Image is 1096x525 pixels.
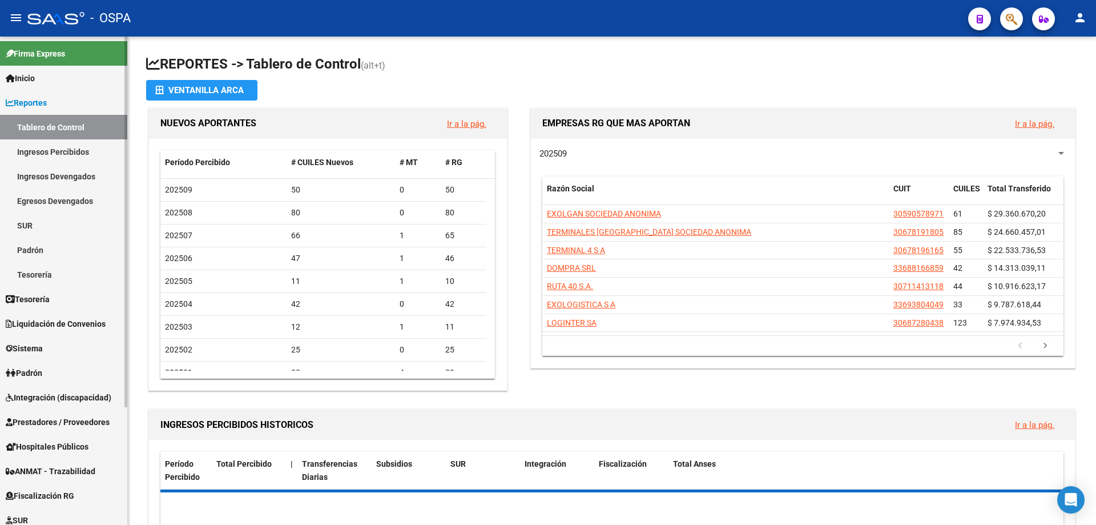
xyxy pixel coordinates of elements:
[6,490,74,502] span: Fiscalización RG
[988,318,1041,327] span: $ 7.974.934,53
[547,263,596,272] span: DOMPRA SRL
[6,318,106,330] span: Liquidación de Convenios
[668,452,1054,490] datatable-header-cell: Total Anses
[165,459,200,482] span: Período Percibido
[165,368,192,377] span: 202501
[547,246,605,255] span: TERMINAL 4 S A
[988,246,1046,255] span: $ 22.533.736,53
[291,206,391,219] div: 80
[291,298,391,311] div: 42
[9,11,23,25] mat-icon: menu
[165,231,192,240] span: 202507
[599,459,647,468] span: Fiscalización
[216,459,272,468] span: Total Percibido
[291,229,391,242] div: 66
[6,293,50,306] span: Tesorería
[447,119,486,129] a: Ir a la pág.
[1015,119,1054,129] a: Ir a la pág.
[893,209,944,218] span: 30590578971
[953,282,962,291] span: 44
[988,282,1046,291] span: $ 10.916.623,17
[291,459,293,468] span: |
[893,246,944,255] span: 30678196165
[988,184,1051,193] span: Total Transferido
[6,440,88,453] span: Hospitales Públicos
[1073,11,1087,25] mat-icon: person
[90,6,131,31] span: - OSPA
[1057,486,1085,514] div: Open Intercom Messenger
[165,276,192,286] span: 202505
[400,252,436,265] div: 1
[160,150,287,175] datatable-header-cell: Período Percibido
[953,184,980,193] span: CUILES
[6,342,43,355] span: Sistema
[445,275,482,288] div: 10
[212,452,286,490] datatable-header-cell: Total Percibido
[297,452,372,490] datatable-header-cell: Transferencias Diarias
[286,452,297,490] datatable-header-cell: |
[547,282,593,291] span: RUTA 40 S.A.
[376,459,412,468] span: Subsidios
[547,184,594,193] span: Razón Social
[445,320,482,334] div: 11
[165,158,230,167] span: Período Percibido
[6,391,111,404] span: Integración (discapacidad)
[953,209,962,218] span: 61
[165,185,192,194] span: 202509
[6,72,35,85] span: Inicio
[893,282,944,291] span: 30711413118
[1006,414,1063,435] button: Ir a la pág.
[291,183,391,197] div: 50
[893,227,944,237] span: 30678191805
[372,452,446,490] datatable-header-cell: Subsidios
[893,184,911,193] span: CUIT
[542,118,690,129] span: EMPRESAS RG QUE MAS APORTAN
[165,208,192,217] span: 202508
[889,177,949,214] datatable-header-cell: CUIT
[953,227,962,237] span: 85
[361,60,385,71] span: (alt+t)
[594,452,668,490] datatable-header-cell: Fiscalización
[400,298,436,311] div: 0
[547,300,615,309] span: EXOLOGISTICA S A
[525,459,566,468] span: Integración
[1009,340,1031,352] a: go to previous page
[165,322,192,331] span: 202503
[953,318,967,327] span: 123
[893,300,944,309] span: 33693804049
[291,343,391,356] div: 25
[291,275,391,288] div: 11
[302,459,357,482] span: Transferencias Diarias
[445,183,482,197] div: 50
[155,80,248,101] div: Ventanilla ARCA
[395,150,441,175] datatable-header-cell: # MT
[520,452,594,490] datatable-header-cell: Integración
[441,150,486,175] datatable-header-cell: # RG
[988,263,1046,272] span: $ 14.313.039,11
[988,227,1046,237] span: $ 24.660.457,01
[988,209,1046,218] span: $ 29.360.670,20
[6,465,95,478] span: ANMAT - Trazabilidad
[165,345,192,354] span: 202502
[445,343,482,356] div: 25
[547,209,661,218] span: EXOLGAN SOCIEDAD ANONIMA
[6,416,110,428] span: Prestadores / Proveedores
[1034,340,1056,352] a: go to next page
[445,229,482,242] div: 65
[291,158,353,167] span: # CUILES Nuevos
[547,227,751,237] span: TERMINALES [GEOGRAPHIC_DATA] SOCIEDAD ANONIMA
[547,318,597,327] span: LOGINTER SA
[445,206,482,219] div: 80
[542,177,889,214] datatable-header-cell: Razón Social
[165,299,192,308] span: 202504
[539,149,567,159] span: 202509
[146,80,257,101] button: Ventanilla ARCA
[953,246,962,255] span: 55
[893,318,944,327] span: 30687280438
[160,452,212,490] datatable-header-cell: Período Percibido
[6,47,65,60] span: Firma Express
[146,55,1078,75] h1: REPORTES -> Tablero de Control
[400,229,436,242] div: 1
[6,367,42,379] span: Padrón
[400,206,436,219] div: 0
